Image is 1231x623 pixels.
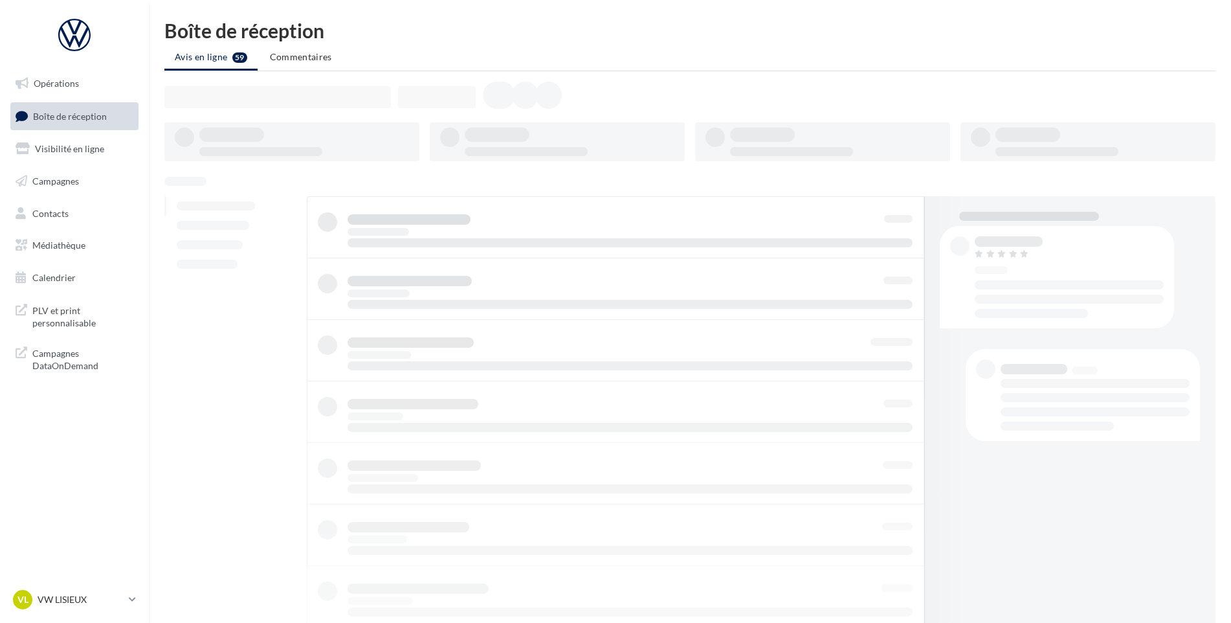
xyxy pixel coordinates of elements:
p: VW LISIEUX [38,593,124,606]
a: Campagnes DataOnDemand [8,339,141,378]
span: Opérations [34,78,79,89]
span: Campagnes [32,176,79,187]
a: Calendrier [8,264,141,291]
a: Visibilité en ligne [8,135,141,163]
a: VL VW LISIEUX [10,587,139,612]
a: Campagnes [8,168,141,195]
span: Campagnes DataOnDemand [32,345,133,372]
span: Commentaires [270,51,332,62]
span: Boîte de réception [33,110,107,121]
a: Boîte de réception [8,102,141,130]
span: PLV et print personnalisable [32,302,133,330]
span: Contacts [32,207,69,218]
span: Visibilité en ligne [35,143,104,154]
span: Médiathèque [32,240,85,251]
a: Opérations [8,70,141,97]
div: Boîte de réception [164,21,1215,40]
span: Calendrier [32,272,76,283]
span: VL [17,593,28,606]
a: Contacts [8,200,141,227]
a: PLV et print personnalisable [8,297,141,335]
a: Médiathèque [8,232,141,259]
